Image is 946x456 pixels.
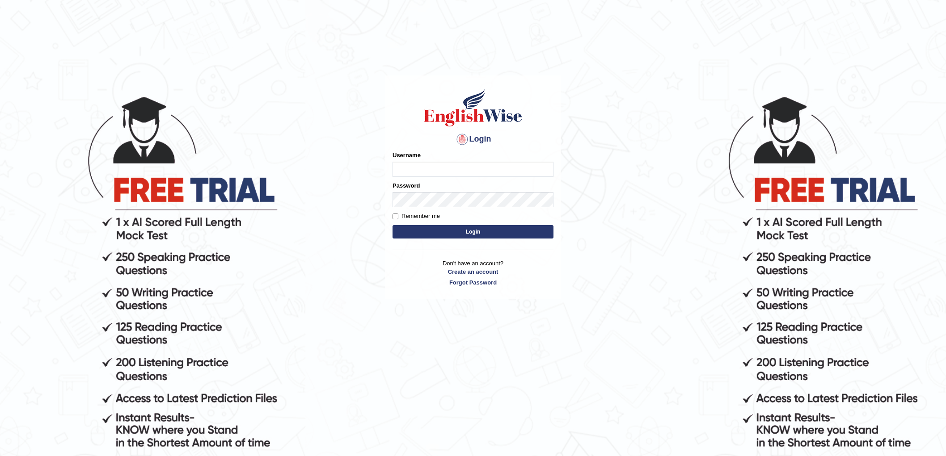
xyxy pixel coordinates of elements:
a: Create an account [393,268,553,276]
input: Remember me [393,213,398,219]
h4: Login [393,132,553,146]
label: Username [393,151,421,159]
a: Forgot Password [393,278,553,287]
p: Don't have an account? [393,259,553,287]
label: Password [393,181,420,190]
img: Logo of English Wise sign in for intelligent practice with AI [422,88,524,128]
button: Login [393,225,553,238]
label: Remember me [393,212,440,221]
